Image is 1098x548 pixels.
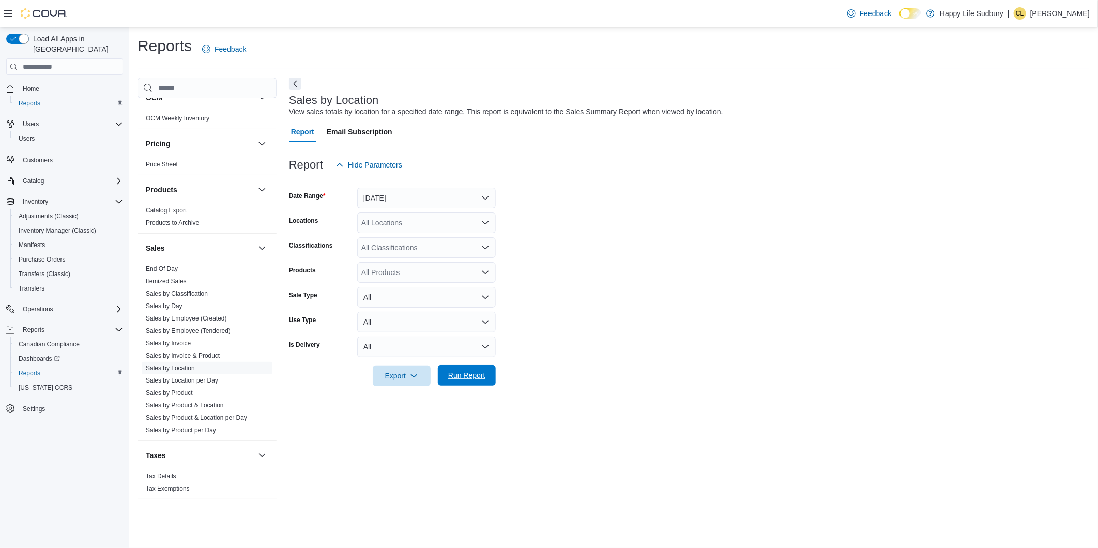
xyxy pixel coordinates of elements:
span: Sales by Product & Location per Day [146,414,247,422]
button: Reports [10,366,127,380]
span: Reports [14,97,123,110]
span: Users [23,120,39,128]
span: Dashboards [14,353,123,365]
span: Manifests [19,241,45,249]
span: Transfers [14,282,123,295]
nav: Complex example [6,77,123,443]
button: Open list of options [481,268,490,277]
span: Hide Parameters [348,160,402,170]
button: Manifests [10,238,127,252]
button: Reports [19,324,49,336]
a: Sales by Location per Day [146,377,218,384]
span: Load All Apps in [GEOGRAPHIC_DATA] [29,34,123,54]
a: [US_STATE] CCRS [14,382,77,394]
a: Users [14,132,39,145]
div: OCM [138,112,277,129]
span: Sales by Classification [146,290,208,298]
p: [PERSON_NAME] [1030,7,1090,20]
h1: Reports [138,36,192,56]
span: Reports [19,324,123,336]
a: Inventory Manager (Classic) [14,224,100,237]
button: Users [19,118,43,130]
button: Inventory [2,194,127,209]
button: Customers [2,152,127,167]
button: Products [256,184,268,196]
span: Customers [19,153,123,166]
span: Tax Details [146,472,176,480]
button: Users [2,117,127,131]
button: Products [146,185,254,195]
a: Dashboards [14,353,64,365]
span: Home [23,85,39,93]
span: Sales by Employee (Tendered) [146,327,231,335]
a: Itemized Sales [146,278,187,285]
a: Canadian Compliance [14,338,84,351]
button: Taxes [146,450,254,461]
span: Operations [23,305,53,313]
h3: Pricing [146,139,170,149]
button: Operations [19,303,57,315]
span: Canadian Compliance [14,338,123,351]
a: Sales by Invoice [146,340,191,347]
span: CL [1016,7,1024,20]
span: Report [291,121,314,142]
span: Settings [19,402,123,415]
a: Purchase Orders [14,253,70,266]
span: Adjustments (Classic) [19,212,79,220]
button: Reports [2,323,127,337]
a: Sales by Product per Day [146,427,216,434]
h3: Products [146,185,177,195]
span: Users [14,132,123,145]
span: Sales by Invoice [146,339,191,347]
a: Home [19,83,43,95]
a: Products to Archive [146,219,199,226]
button: Pricing [146,139,254,149]
a: Catalog Export [146,207,187,214]
a: Sales by Location [146,364,195,372]
a: Sales by Employee (Created) [146,315,227,322]
span: Dashboards [19,355,60,363]
button: Export [373,366,431,386]
span: Itemized Sales [146,277,187,285]
div: Pricing [138,158,277,175]
a: Sales by Product & Location per Day [146,414,247,421]
a: Manifests [14,239,49,251]
span: Reports [14,367,123,379]
button: Users [10,131,127,146]
span: Sales by Product & Location [146,401,224,409]
img: Cova [21,8,67,19]
a: Sales by Product & Location [146,402,224,409]
button: Adjustments (Classic) [10,209,127,223]
button: All [357,337,496,357]
span: Reports [19,99,40,108]
button: Inventory Manager (Classic) [10,223,127,238]
span: Sales by Location [146,364,195,372]
h3: Sales by Location [289,94,379,106]
a: Sales by Day [146,302,182,310]
span: Reports [23,326,44,334]
span: Inventory [23,197,48,206]
span: Reports [19,369,40,377]
a: Sales by Product [146,389,193,397]
span: Purchase Orders [14,253,123,266]
span: Purchase Orders [19,255,66,264]
label: Locations [289,217,318,225]
span: Tax Exemptions [146,484,190,493]
span: Inventory [19,195,123,208]
a: Reports [14,97,44,110]
button: Next [289,78,301,90]
a: Reports [14,367,44,379]
button: Pricing [256,138,268,150]
p: Happy Life Sudbury [940,7,1003,20]
span: Operations [19,303,123,315]
label: Date Range [289,192,326,200]
button: Hide Parameters [331,155,406,175]
span: Sales by Employee (Created) [146,314,227,323]
button: Open list of options [481,243,490,252]
span: Manifests [14,239,123,251]
label: Sale Type [289,291,317,299]
div: View sales totals by location for a specified date range. This report is equivalent to the Sales ... [289,106,723,117]
button: [US_STATE] CCRS [10,380,127,395]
